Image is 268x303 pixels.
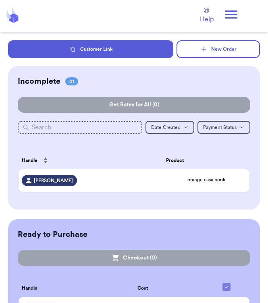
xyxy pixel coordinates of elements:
[22,284,37,292] span: Handle
[200,15,214,24] span: Help
[151,125,181,130] span: Date Created
[18,229,87,240] h2: Ready to Purchase
[18,97,250,113] button: Get Rates for All (0)
[65,77,78,85] span: 01
[22,157,37,164] span: Handle
[18,250,250,266] button: Checkout (0)
[34,177,73,184] span: [PERSON_NAME]
[145,121,194,134] button: Date Created
[8,40,173,58] button: Customer Link
[134,277,204,299] th: Cost
[18,76,60,87] h2: Incomplete
[39,152,52,168] button: Sort ascending
[197,121,250,134] button: Payment Status
[200,8,214,24] a: Help
[166,176,246,183] span: orange casa book
[203,125,237,130] span: Payment Status
[177,40,260,58] button: New Order
[163,150,249,171] th: Product
[18,121,142,134] input: Search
